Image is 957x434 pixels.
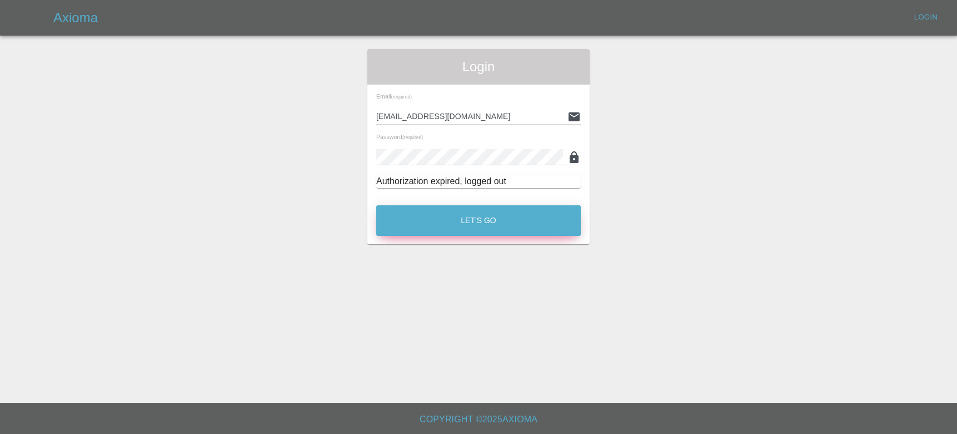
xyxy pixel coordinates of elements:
div: Authorization expired, logged out [376,175,581,188]
button: Let's Go [376,205,581,236]
a: Login [908,9,944,26]
span: Login [376,58,581,76]
h5: Axioma [53,9,98,27]
small: (required) [402,135,423,140]
span: Password [376,134,423,140]
span: Email [376,93,412,100]
h6: Copyright © 2025 Axioma [9,412,948,427]
small: (required) [391,95,412,100]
